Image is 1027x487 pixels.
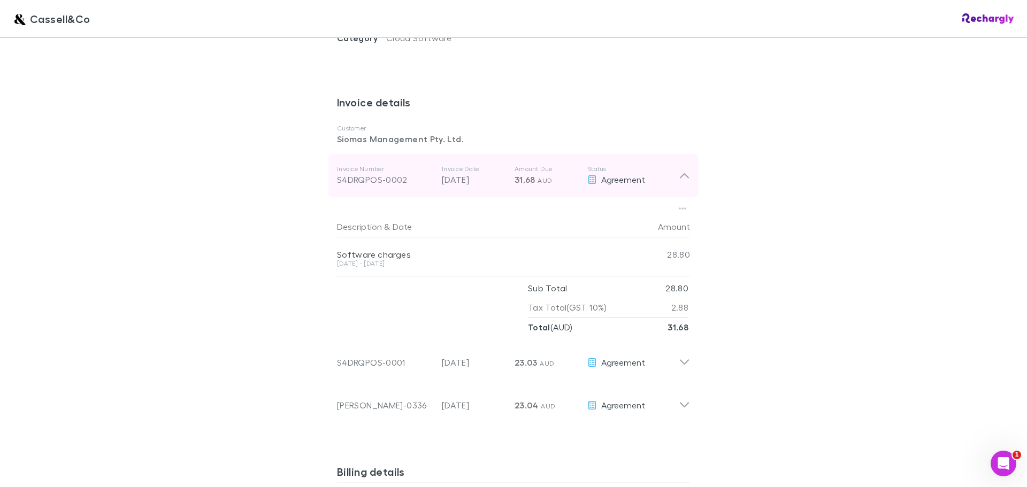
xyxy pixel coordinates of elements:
[337,356,433,369] div: S4DRQPOS-0001
[337,165,433,173] p: Invoice Number
[337,260,626,267] div: [DATE] - [DATE]
[328,380,699,422] div: [PERSON_NAME]-0336[DATE]23.04 AUDAgreement
[337,399,433,412] div: [PERSON_NAME]-0336
[962,13,1014,24] img: Rechargly Logo
[337,216,382,237] button: Description
[601,400,645,410] span: Agreement
[442,173,506,186] p: [DATE]
[587,165,679,173] p: Status
[528,322,550,333] strong: Total
[538,176,552,184] span: AUD
[442,165,506,173] p: Invoice Date
[337,133,690,145] p: Siomas Management Pty. Ltd.
[626,237,690,272] div: 28.80
[541,402,555,410] span: AUD
[515,400,539,411] span: 23.04
[337,96,690,113] h3: Invoice details
[528,279,567,298] p: Sub Total
[13,12,26,25] img: Cassell&Co's Logo
[601,174,645,184] span: Agreement
[540,359,554,367] span: AUD
[337,465,690,482] h3: Billing details
[337,124,690,133] p: Customer
[528,318,573,337] p: ( AUD )
[337,33,386,43] span: Category
[328,337,699,380] div: S4DRQPOS-0001[DATE]23.03 AUDAgreement
[601,357,645,367] span: Agreement
[442,356,506,369] p: [DATE]
[515,357,538,368] span: 23.03
[30,11,90,27] span: Cassell&Co
[337,216,622,237] div: &
[668,322,688,333] strong: 31.68
[393,216,412,237] button: Date
[515,174,535,185] span: 31.68
[1013,451,1021,459] span: 1
[665,279,688,298] p: 28.80
[515,165,579,173] p: Amount Due
[442,399,506,412] p: [DATE]
[337,249,626,260] div: Software charges
[991,451,1016,476] iframe: Intercom live chat
[528,298,607,317] p: Tax Total (GST 10%)
[328,154,699,197] div: Invoice NumberS4DRQPOS-0002Invoice Date[DATE]Amount Due31.68 AUDStatusAgreement
[337,173,433,186] div: S4DRQPOS-0002
[671,298,688,317] p: 2.88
